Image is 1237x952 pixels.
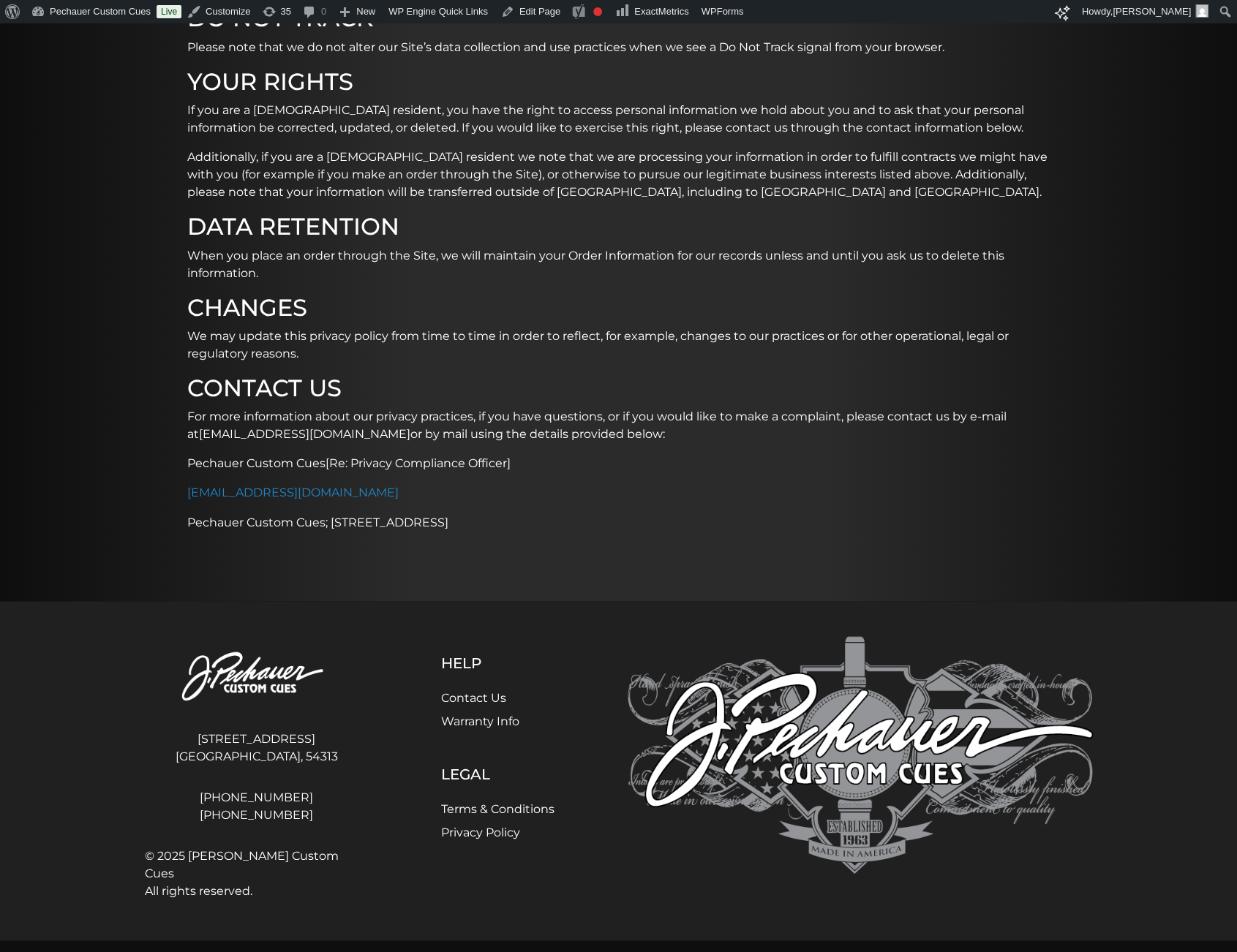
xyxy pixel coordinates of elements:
a: Live [157,5,181,18]
p: When you place an order through the Site, we will maintain your Order Information for our records... [187,247,1050,282]
div: Focus keyphrase not set [593,7,602,16]
p: Additionally, if you are a [DEMOGRAPHIC_DATA] resident we note that we are processing your inform... [187,148,1050,201]
a: Terms & Conditions [441,801,554,815]
address: [STREET_ADDRESS] [GEOGRAPHIC_DATA], 54313 [145,724,369,771]
span: © 2025 [PERSON_NAME] Custom Cues All rights reserved. [145,847,369,899]
h2: YOUR RIGHTS [187,68,1050,96]
h2: CHANGES [187,294,1050,322]
h2: CONTACT US [187,374,1050,402]
a: Contact Us [441,690,506,704]
p: For more information about our privacy practices, if you have questions, or if you would like to ... [187,408,1050,443]
a: Privacy Policy [441,825,520,839]
img: Pechauer Custom Cues [628,636,1093,874]
span: [PERSON_NAME] [1113,6,1191,17]
p: Please note that we do not alter our Site’s data collection and use practices when we see a Do No... [187,39,1050,56]
p: We may update this privacy policy from time to time in order to reflect, for example, changes to ... [187,328,1050,363]
img: Pechauer Custom Cues [145,636,369,717]
a: [EMAIL_ADDRESS][DOMAIN_NAME] [187,486,399,499]
span: ExactMetrics [634,6,688,17]
h2: DATA RETENTION [187,213,1050,241]
p: Pechauer Custom Cues; [STREET_ADDRESS] [187,513,1050,531]
a: Warranty Info [441,714,519,728]
h5: Help [441,654,554,671]
p: If you are a [DEMOGRAPHIC_DATA] resident, you have the right to access personal information we ho... [187,102,1050,137]
h5: Legal [441,765,554,782]
p: Pechauer Custom Cues[Re: Privacy Compliance Officer] [187,455,1050,472]
a: [PHONE_NUMBER] [145,788,369,806]
a: [PHONE_NUMBER] [145,806,369,823]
